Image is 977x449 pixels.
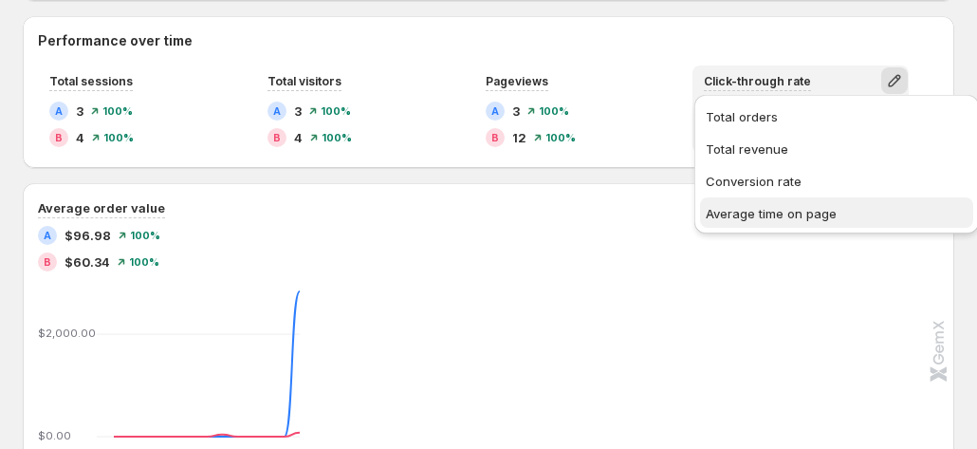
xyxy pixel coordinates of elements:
span: 4 [294,128,303,147]
button: Total orders [700,101,973,131]
span: 100% [539,105,569,117]
button: Total revenue [700,133,973,163]
span: 100% [129,256,159,268]
button: Conversion rate [700,165,973,196]
span: Average time on page [706,206,837,221]
h2: B [44,256,51,268]
h2: Performance over time [38,31,939,50]
text: $0.00 [38,429,71,442]
span: 100% [545,132,576,143]
h2: A [491,105,499,117]
text: $2,000.00 [38,327,96,340]
h3: Average order value [38,198,165,217]
span: $96.98 [65,226,111,245]
span: Click-through rate [704,74,811,88]
span: 100% [102,105,133,117]
span: Total visitors [267,74,341,88]
span: 3 [512,102,520,121]
span: 4 [76,128,84,147]
span: 100% [321,105,351,117]
span: 100% [103,132,134,143]
h2: B [273,132,281,143]
h2: B [55,132,63,143]
span: 100% [130,230,160,241]
span: Conversion rate [706,174,802,189]
span: 3 [76,102,83,121]
span: Pageviews [486,74,548,88]
h2: A [55,105,63,117]
span: Total orders [706,109,778,124]
h2: B [491,132,499,143]
span: $60.34 [65,253,110,271]
span: 100% [322,132,352,143]
span: 12 [512,128,526,147]
h2: A [273,105,281,117]
span: 3 [294,102,302,121]
h2: A [44,230,51,241]
span: Total sessions [49,74,133,88]
span: Total revenue [706,141,788,157]
button: Average time on page [700,197,973,228]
